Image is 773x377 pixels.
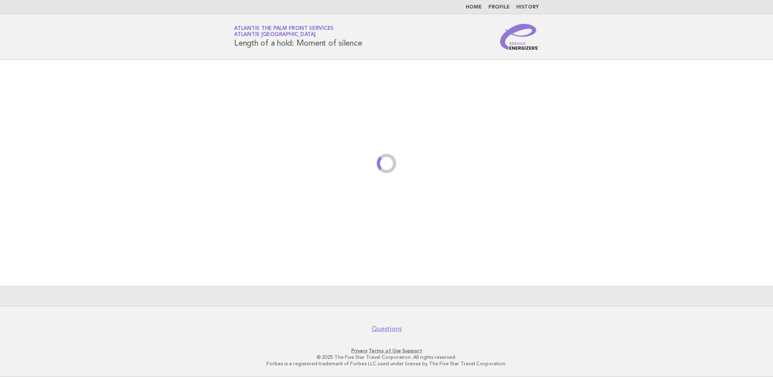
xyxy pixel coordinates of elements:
[234,26,334,37] a: Atlantis The Palm Front ServicesAtlantis [GEOGRAPHIC_DATA]
[500,24,539,50] img: Service Energizers
[234,32,316,38] span: Atlantis [GEOGRAPHIC_DATA]
[372,325,402,333] a: Questions
[516,5,539,10] a: History
[369,348,401,354] a: Terms of Use
[466,5,482,10] a: Home
[139,360,634,367] p: Forbes is a registered trademark of Forbes LLC used under license by The Five Star Travel Corpora...
[402,348,422,354] a: Support
[234,26,362,47] h1: Length of a hold: Moment of silence
[488,5,510,10] a: Profile
[139,347,634,354] p: · ·
[351,348,367,354] a: Privacy
[139,354,634,360] p: © 2025 The Five Star Travel Corporation. All rights reserved.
